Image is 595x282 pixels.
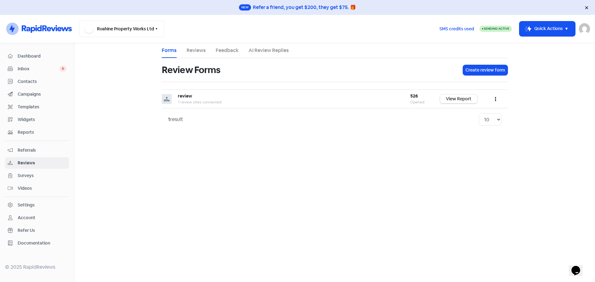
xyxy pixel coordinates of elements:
button: Quick Actions [519,21,575,36]
a: Reports [5,127,69,138]
a: Contacts [5,76,69,87]
a: Refer Us [5,225,69,236]
a: Account [5,212,69,223]
div: result [168,116,183,123]
div: Refer a friend, you get $200, they get $75. 🎁 [253,4,356,11]
a: Surveys [5,170,69,181]
div: Opened [410,99,428,105]
button: Create review form [463,65,508,75]
div: © 2025 RapidReviews [5,263,69,271]
a: Sending Active [479,25,512,33]
span: Sending Active [484,27,509,31]
img: User [579,23,590,34]
a: Campaigns [5,89,69,100]
span: New [239,4,251,11]
a: Widgets [5,114,69,125]
span: Contacts [18,78,66,85]
a: View Report [440,94,477,103]
span: Surveys [18,172,66,179]
a: Inbox 0 [5,63,69,75]
span: Templates [18,104,66,110]
span: Widgets [18,116,66,123]
a: Templates [5,101,69,113]
span: 1 review sites connected [178,100,221,105]
a: AI Review Replies [249,47,289,54]
span: Reports [18,129,66,136]
span: Campaigns [18,91,66,98]
span: Refer Us [18,227,66,234]
a: Videos [5,183,69,194]
span: Videos [18,185,66,192]
span: SMS credits used [439,26,474,32]
a: Referrals [5,145,69,156]
button: Ruahine Property Works Ltd [79,20,164,37]
b: 526 [410,93,418,99]
div: Settings [18,202,35,208]
strong: 1 [168,116,170,123]
iframe: chat widget [569,257,589,276]
span: Inbox [18,66,59,72]
a: Documentation [5,237,69,249]
div: Account [18,215,35,221]
span: Reviews [18,160,66,166]
a: Feedback [216,47,239,54]
a: Reviews [5,157,69,169]
span: Referrals [18,147,66,154]
span: 0 [59,66,66,72]
a: Reviews [187,47,206,54]
a: Settings [5,199,69,211]
a: Dashboard [5,50,69,62]
b: review [178,93,192,99]
span: Dashboard [18,53,66,59]
span: Documentation [18,240,66,246]
h1: Review Forms [162,60,220,80]
a: SMS credits used [434,25,479,32]
a: Forms [162,47,177,54]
